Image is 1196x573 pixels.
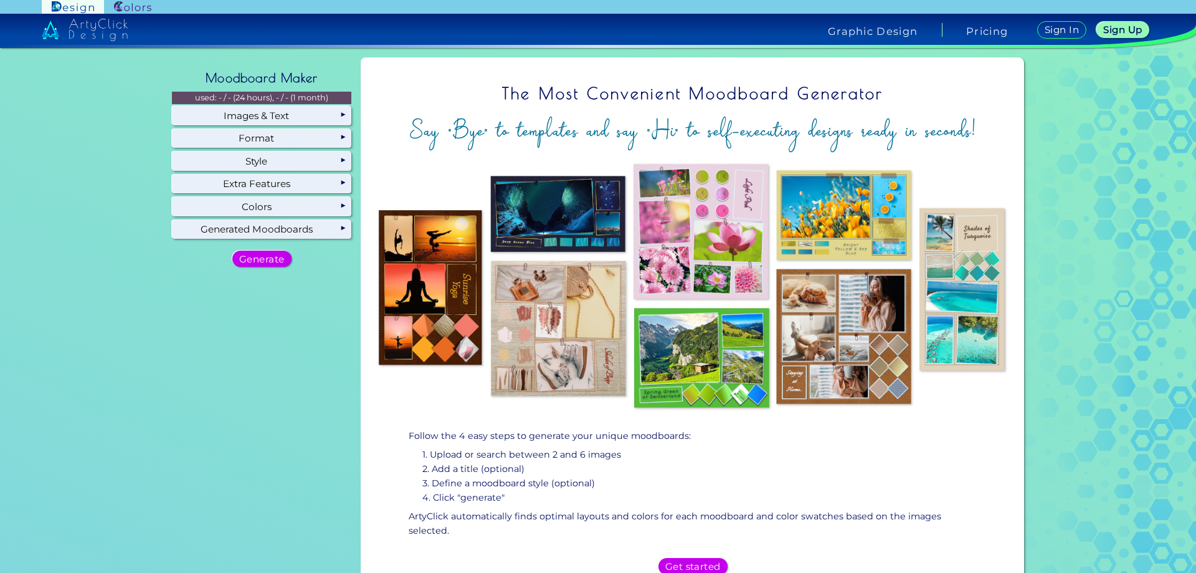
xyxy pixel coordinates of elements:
div: Style [172,152,351,170]
p: Follow the 4 easy steps to generate your unique moodboards: [409,429,977,443]
p: used: - / - (24 hours), - / - (1 month) [172,92,351,104]
div: Generated Moodboards [172,220,351,239]
h5: Get started [668,562,718,571]
h4: Graphic Design [828,26,918,36]
img: artyclick_design_logo_white_combined_path.svg [42,19,128,41]
h5: Sign Up [1105,26,1140,34]
p: ArtyClick automatically finds optimal layouts and colors for each moodboard and color swatches ba... [409,509,977,538]
p: 1. Upload or search between 2 and 6 images 2. Add a title (optional) 3. Define a moodboard style ... [422,448,973,505]
div: Format [172,129,351,148]
img: overview.jpg [371,156,1014,417]
h5: Sign In [1046,26,1077,34]
a: Sign Up [1099,22,1147,37]
h1: The Most Convenient Moodboard Generator [371,76,1014,111]
h2: Moodboard Maker [199,64,324,92]
img: ArtyClick Colors logo [114,1,151,13]
div: Colors [172,197,351,216]
a: Pricing [966,26,1008,36]
div: Images & Text [172,106,351,125]
div: Extra Features [172,175,351,193]
h5: Generate [241,254,282,263]
a: Sign In [1039,22,1084,38]
h2: Say "Bye" to templates and say "Hi" to self-executing designs ready in seconds! [371,115,1014,147]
